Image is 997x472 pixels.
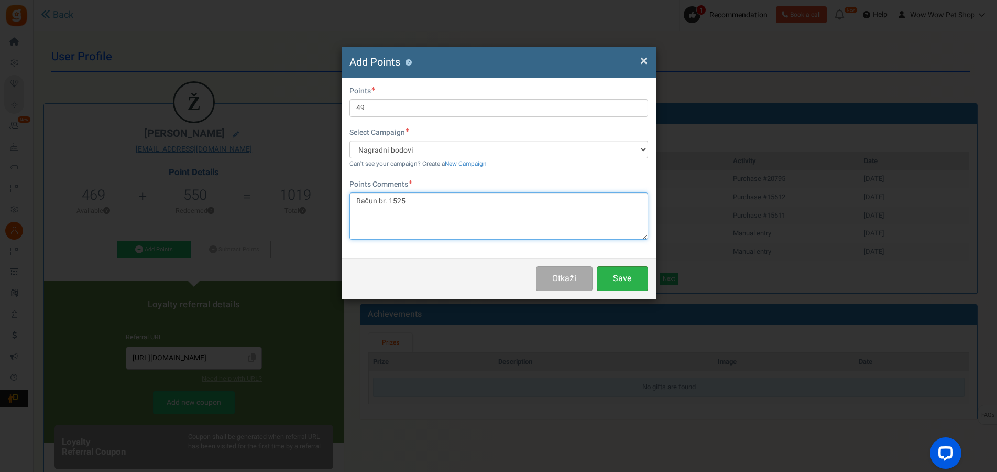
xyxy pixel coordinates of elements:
span: × [640,51,648,71]
small: Can't see your campaign? Create a [349,159,487,168]
label: Points Comments [349,179,412,190]
button: Otkaži [536,266,592,291]
label: Points [349,86,375,96]
button: Save [597,266,648,291]
span: Add Points [349,55,400,70]
a: New Campaign [445,159,487,168]
label: Select Campaign [349,127,409,138]
button: ? [406,59,412,66]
